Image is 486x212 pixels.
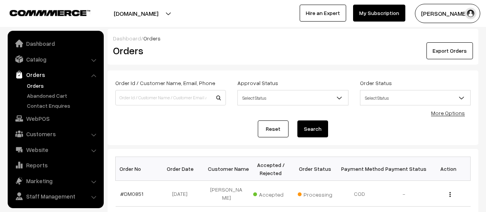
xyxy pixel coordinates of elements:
a: Orders [10,68,101,82]
span: Accepted [253,189,292,199]
span: Select Status [238,91,348,105]
a: Dashboard [10,37,101,50]
th: Order No [116,157,160,181]
a: More Options [431,110,465,116]
a: Hire an Expert [300,5,346,22]
a: #DM0851 [120,190,143,197]
img: Menu [450,192,451,197]
th: Order Date [160,157,204,181]
label: Order Id / Customer Name, Email, Phone [115,79,215,87]
label: Approval Status [237,79,278,87]
span: Select Status [360,91,470,105]
th: Customer Name [204,157,249,181]
a: Website [10,143,101,157]
img: user [465,8,476,19]
img: COMMMERCE [10,10,90,16]
button: [DOMAIN_NAME] [87,4,185,23]
th: Payment Status [382,157,426,181]
a: COMMMERCE [10,8,77,17]
th: Accepted / Rejected [249,157,293,181]
a: Marketing [10,174,101,188]
a: My Subscription [353,5,405,22]
button: Search [297,120,328,137]
a: Contact Enquires [25,102,101,110]
div: / [113,34,473,42]
th: Action [426,157,471,181]
td: COD [337,181,382,207]
input: Order Id / Customer Name / Customer Email / Customer Phone [115,90,226,105]
a: Customers [10,127,101,141]
th: Payment Method [337,157,382,181]
span: Select Status [237,90,348,105]
a: Reset [258,120,289,137]
button: [PERSON_NAME] [415,4,480,23]
td: [DATE] [160,181,204,207]
td: [PERSON_NAME] [204,181,249,207]
span: Processing [298,189,336,199]
a: WebPOS [10,112,101,125]
h2: Orders [113,45,225,57]
span: Select Status [360,90,471,105]
th: Order Status [293,157,338,181]
a: Abandoned Cart [25,92,101,100]
label: Order Status [360,79,392,87]
span: Orders [143,35,161,42]
a: Dashboard [113,35,141,42]
a: Reports [10,158,101,172]
td: - [382,181,426,207]
a: Catalog [10,52,101,66]
a: Orders [25,82,101,90]
a: Staff Management [10,189,101,203]
button: Export Orders [426,42,473,59]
